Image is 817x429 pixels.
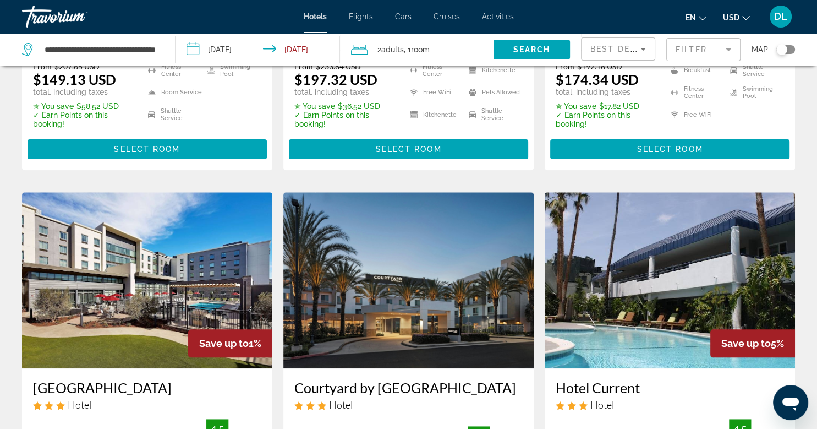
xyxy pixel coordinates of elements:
span: Search [513,45,550,54]
div: 5% [710,329,795,357]
a: Hotels [304,12,327,21]
li: Free WiFi [404,84,464,101]
span: Save up to [721,338,771,349]
p: $58.52 USD [33,102,134,111]
a: Travorium [22,2,132,31]
ins: $149.13 USD [33,71,116,88]
span: Hotel [68,399,91,411]
li: Fitness Center [404,62,464,78]
button: Check-in date: Dec 13, 2025 Check-out date: Dec 14, 2025 [176,33,340,66]
span: Hotel [590,399,614,411]
li: Swimming Pool [725,84,784,101]
img: Hotel image [283,192,534,368]
p: total, including taxes [294,88,396,96]
a: Cruises [434,12,460,21]
span: ✮ You save [33,102,74,111]
button: Travelers: 2 adults, 0 children [340,33,494,66]
span: From [33,62,52,71]
span: Hotel [329,399,353,411]
p: total, including taxes [556,88,657,96]
li: Shuttle Service [142,106,202,123]
li: Pets Allowed [463,84,523,101]
li: Kitchenette [463,62,523,78]
button: Select Room [550,139,789,159]
button: Toggle map [768,45,795,55]
ins: $174.34 USD [556,71,639,88]
li: Breakfast [665,62,725,78]
button: Change language [686,9,706,25]
span: Select Room [114,145,180,154]
mat-select: Sort by [590,42,646,56]
div: 3 star Hotel [294,399,523,411]
span: Best Deals [590,45,648,53]
button: Change currency [723,9,750,25]
p: ✓ Earn Points on this booking! [33,111,134,128]
span: Adults [381,45,404,54]
a: Courtyard by [GEOGRAPHIC_DATA] [294,379,523,396]
li: Swimming Pool [202,62,261,78]
span: ✮ You save [294,102,335,111]
span: USD [723,13,739,22]
a: Activities [482,12,514,21]
iframe: Button to launch messaging window [773,385,808,420]
span: Save up to [199,338,249,349]
del: $192.16 USD [577,62,622,71]
p: ✓ Earn Points on this booking! [294,111,396,128]
button: Select Room [28,139,267,159]
span: Room [411,45,430,54]
span: ✮ You save [556,102,596,111]
p: $36.52 USD [294,102,396,111]
span: DL [774,11,787,22]
img: Hotel image [22,192,272,368]
button: User Menu [766,5,795,28]
span: From [556,62,574,71]
ins: $197.32 USD [294,71,377,88]
img: Hotel image [545,192,795,368]
span: Map [752,42,768,57]
a: Select Room [28,142,267,154]
li: Free WiFi [665,106,725,123]
li: Shuttle Service [725,62,784,78]
a: [GEOGRAPHIC_DATA] [33,379,261,396]
a: Select Room [550,142,789,154]
button: Select Room [289,139,528,159]
li: Shuttle Service [463,106,523,123]
li: Room Service [142,84,202,101]
a: Flights [349,12,373,21]
a: Cars [395,12,412,21]
div: 1% [188,329,272,357]
li: Fitness Center [142,62,202,78]
div: 3 star Hotel [33,399,261,411]
span: , 1 [404,42,430,57]
li: Kitchenette [404,106,464,123]
button: Filter [666,37,741,62]
button: Search [494,40,570,59]
span: en [686,13,696,22]
span: 2 [377,42,404,57]
a: Hotel Current [556,379,784,396]
p: ✓ Earn Points on this booking! [556,111,657,128]
a: Select Room [289,142,528,154]
li: Fitness Center [665,84,725,101]
del: $207.65 USD [54,62,100,71]
p: $17.82 USD [556,102,657,111]
div: 3 star Hotel [556,399,784,411]
p: total, including taxes [33,88,134,96]
span: Select Room [637,145,703,154]
span: Select Room [375,145,441,154]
